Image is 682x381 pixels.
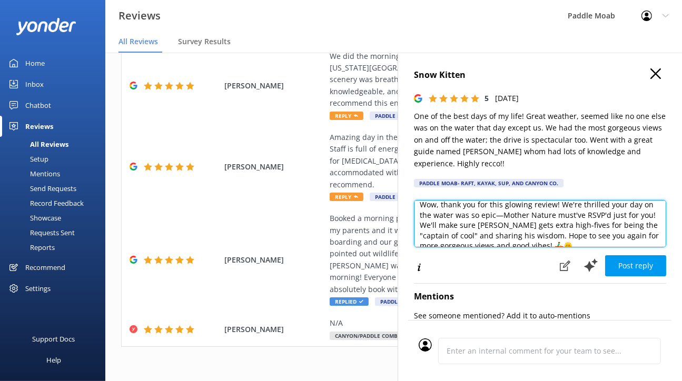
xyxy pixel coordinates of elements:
[330,193,363,201] span: Reply
[414,68,666,82] h4: Snow Kitten
[414,179,564,187] div: Paddle Moab- Raft, Kayak, SUP, and Canyon Co.
[224,80,324,92] span: [PERSON_NAME]
[6,225,105,240] a: Requests Sent
[25,116,53,137] div: Reviews
[495,93,519,104] p: [DATE]
[6,196,105,210] a: Record Feedback
[118,36,158,47] span: All Reviews
[330,317,595,329] div: N/A
[25,257,65,278] div: Recommend
[6,240,105,255] a: Reports
[330,297,369,306] span: Replied
[6,225,75,240] div: Requests Sent
[370,112,519,120] span: Paddle Moab- Raft, Kayak, SUP, and Canyon Co.
[419,338,432,352] img: user_profile.svg
[224,161,324,173] span: [PERSON_NAME]
[375,297,525,306] span: Paddle Moab- Raft, Kayak, SUP, and Canyon Co.
[16,18,76,35] img: yonder-white-logo.png
[330,132,595,190] div: Amazing day in the mountains and on the water. First class operation. Staff is full of energy, ad...
[6,152,48,166] div: Setup
[330,112,363,120] span: Reply
[370,193,519,201] span: Paddle Moab- Raft, Kayak, SUP, and Canyon Co.
[414,310,666,322] p: See someone mentioned? Add it to auto-mentions
[25,278,51,299] div: Settings
[6,166,60,181] div: Mentions
[414,200,666,247] textarea: Wow, thank you for this glowing review! We're thrilled your day on the water was so epic—Mother N...
[6,181,105,196] a: Send Requests
[118,7,161,24] h3: Reviews
[6,152,105,166] a: Setup
[330,213,595,295] div: Booked a morning paddle boarding trip with Paddle Moab for myself and my parents and it was so wo...
[25,53,45,74] div: Home
[25,74,44,95] div: Inbox
[46,349,61,370] div: Help
[6,166,105,181] a: Mentions
[178,36,231,47] span: Survey Results
[224,254,324,266] span: [PERSON_NAME]
[25,95,51,116] div: Chatbot
[6,137,68,152] div: All Reviews
[6,210,61,225] div: Showcase
[6,137,105,152] a: All Reviews
[605,255,666,276] button: Post reply
[414,290,666,304] h4: Mentions
[330,51,595,109] div: We did the morning flat water stand-up paddle boarding tour down the [US_STATE][GEOGRAPHIC_DATA]....
[485,93,489,103] span: 5
[6,240,55,255] div: Reports
[330,332,407,340] span: Canyon/Paddle Combo
[6,210,105,225] a: Showcase
[224,324,324,335] span: [PERSON_NAME]
[414,111,666,169] p: One of the best days of my life! Great weather, seemed like no one else was on the water that day...
[6,181,76,196] div: Send Requests
[6,196,84,210] div: Record Feedback
[650,68,661,80] button: Close
[33,328,75,349] div: Support Docs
